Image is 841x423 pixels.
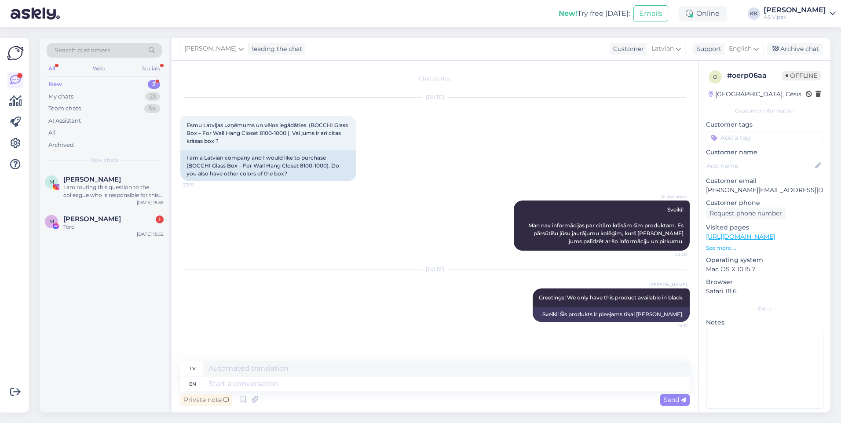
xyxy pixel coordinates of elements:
span: Miral Domingotiles [63,175,121,183]
span: Sveiki! Man nav informācijas par citām krāsām šim produktam. Es pārsūtīšu jūsu jautājumu kolēģim,... [528,206,685,244]
div: [GEOGRAPHIC_DATA], Cēsis [709,90,801,99]
span: Send [664,396,686,404]
input: Add a tag [706,131,823,144]
div: Chat started [180,75,690,83]
div: [DATE] 15:55 [137,199,164,206]
span: Esmu Latvijas uzņēmums un vēlos iegādāties (BOCCHI Glass Box – For Wall Hang Closet 8100-1000 ). ... [186,122,349,144]
p: See more ... [706,244,823,252]
div: 1 [156,215,164,223]
div: Team chats [48,104,81,113]
p: Notes [706,318,823,327]
span: 23:19 [183,182,216,188]
div: Sveiki! Šis produkts ir pieejams tikai [PERSON_NAME]. [533,307,690,322]
input: Add name [706,161,813,171]
div: 54 [144,104,160,113]
span: Miral Domingotiles [63,215,121,223]
p: Customer email [706,176,823,186]
p: Customer phone [706,198,823,208]
div: Support [693,44,721,54]
span: M [49,218,54,225]
img: Askly Logo [7,45,24,62]
div: en [189,376,196,391]
div: Tere [63,223,164,231]
div: # oerp06aa [727,70,782,81]
span: 23:20 [654,251,687,258]
p: Operating system [706,255,823,265]
div: I am a Latvian company and I would like to purchase (BOCCHI Glass Box – For Wall Hang Closet 8100... [180,150,356,181]
a: [URL][DOMAIN_NAME] [706,233,775,241]
div: Web [91,63,106,74]
div: Online [679,6,727,22]
div: AS Vipex [764,14,826,21]
span: English [729,44,752,54]
div: 23 [145,92,160,101]
span: [PERSON_NAME] [649,281,687,288]
div: New [48,80,62,89]
p: Safari 18.6 [706,287,823,296]
span: o [713,73,717,80]
div: AI Assistant [48,117,81,125]
span: Offline [782,71,821,80]
div: Archived [48,141,74,150]
p: Customer tags [706,120,823,129]
div: lv [190,361,196,376]
div: All [48,128,56,137]
div: All [47,63,57,74]
div: Extra [706,305,823,313]
div: Customer information [706,107,823,115]
b: New! [559,9,578,18]
div: [DATE] [180,266,690,273]
div: Socials [140,63,162,74]
p: Visited pages [706,223,823,232]
div: KK [748,7,760,20]
span: Latvian [651,44,674,54]
div: Private note [180,394,232,406]
div: Request phone number [706,208,786,219]
p: [PERSON_NAME][EMAIL_ADDRESS][DOMAIN_NAME] [706,186,823,195]
p: Browser [706,277,823,287]
div: [DATE] 15:52 [137,231,164,237]
span: [PERSON_NAME] [184,44,237,54]
div: My chats [48,92,73,101]
span: M [49,179,54,185]
div: Archive chat [767,43,823,55]
div: leading the chat [249,44,302,54]
div: Customer [610,44,644,54]
span: Search customers [55,46,110,55]
div: [PERSON_NAME] [764,7,826,14]
p: Mac OS X 10.15.7 [706,265,823,274]
span: New chats [90,156,118,164]
span: AI Assistant [654,193,687,200]
div: I am routing this question to the colleague who is responsible for this topic. The reply might ta... [63,183,164,199]
p: Customer name [706,148,823,157]
button: Emails [633,5,668,22]
div: 2 [148,80,160,89]
span: Greetings! We only have this product available in black. [539,294,684,301]
div: [DATE] [180,93,690,101]
a: [PERSON_NAME]AS Vipex [764,7,836,21]
span: 14:11 [654,322,687,329]
div: Try free [DATE]: [559,8,630,19]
